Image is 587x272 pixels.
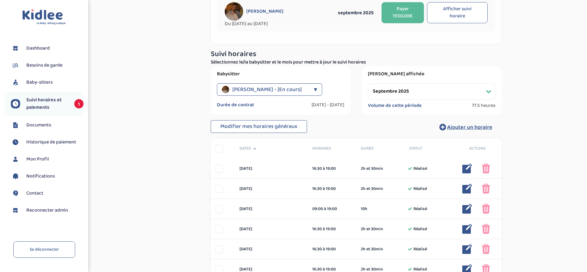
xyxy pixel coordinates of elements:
div: [DATE] [235,186,308,192]
span: Ajouter un horaire [447,123,492,132]
img: modifier_bleu.png [462,184,472,194]
img: suivihoraire.svg [11,99,20,108]
span: Historique de paiement [26,138,76,146]
h3: Suivi horaires [211,50,502,58]
div: Statut [404,145,453,152]
div: [DATE] [235,226,308,232]
img: dashboard.svg [11,206,20,215]
img: poubelle_rose.png [482,244,490,254]
button: Afficher suivi horaire [427,2,488,23]
span: Reconnecter admin [26,207,68,214]
img: poubelle_rose.png [482,184,490,194]
img: logo.svg [22,9,66,25]
span: Réalisé [413,186,427,192]
img: dashboard.svg [11,44,20,53]
img: avatar_mohan-benjamin_2025_05_13_00_09_40.png [222,86,229,93]
span: [PERSON_NAME] - [En cours] [232,83,302,96]
span: Réalisé [413,206,427,212]
div: 16:30 à 19:00 [312,246,352,252]
label: [PERSON_NAME] affichée [368,71,495,77]
span: [PERSON_NAME] [246,8,283,15]
label: [DATE] - [DATE] [312,102,344,108]
a: Baby-sitters [11,78,84,87]
img: profil.svg [11,155,20,164]
div: [DATE] [235,246,308,252]
span: Suivi horaires et paiements [26,96,68,111]
span: Réalisé [413,246,427,252]
span: Du [DATE] au [DATE] [225,21,333,27]
span: Notifications [26,173,55,180]
img: modifier_bleu.png [462,204,472,214]
span: Documents [26,121,51,129]
span: Réalisé [413,226,427,232]
p: Sélectionnez le/la babysitter et le mois pour mettre à jour le suivi horaires [211,59,502,66]
span: 2h et 30min [361,165,383,172]
span: 2h et 30min [361,186,383,192]
span: 2h et 30min [361,226,383,232]
img: poubelle_rose.png [482,224,490,234]
button: Modifier mes horaires généraux [211,120,307,133]
a: Historique de paiement [11,138,84,147]
div: ▼ [314,83,317,96]
a: Documents [11,121,84,130]
div: Actions [453,145,502,152]
a: Suivi horaires et paiements 1 [11,96,84,111]
img: avatar [225,2,243,21]
div: 09:00 à 19:00 [312,206,352,212]
span: Modifier mes horaires généraux [220,122,297,131]
img: modifier_bleu.png [462,164,472,173]
span: Horaires [312,145,352,152]
button: Payer 1550.00€ [382,2,424,23]
span: Contact [26,190,43,197]
div: Durée [356,145,405,152]
img: poubelle_rose.png [482,204,490,214]
div: [DATE] [235,165,308,172]
div: septembre 2025 [333,9,378,17]
div: 16:30 à 19:00 [312,165,352,172]
span: Réalisé [413,165,427,172]
img: documents.svg [11,121,20,130]
span: 10h [361,206,367,212]
label: Durée de contrat [217,102,254,108]
span: 77.5 heures [472,103,495,109]
button: Ajouter un horaire [430,120,502,134]
a: Mon Profil [11,155,84,164]
div: 16:30 à 19:00 [312,186,352,192]
span: 2h et 30min [361,246,383,252]
span: Dashboard [26,45,50,52]
a: Besoins de garde [11,61,84,70]
span: Besoins de garde [26,62,63,69]
img: modifier_bleu.png [462,224,472,234]
img: modifier_bleu.png [462,244,472,254]
img: suivihoraire.svg [11,138,20,147]
div: Dates [235,145,308,152]
img: poubelle_rose.png [482,164,490,173]
div: 16:30 à 19:00 [312,226,352,232]
a: Notifications [11,172,84,181]
label: Babysitter [217,71,344,77]
img: notification.svg [11,172,20,181]
a: Contact [11,189,84,198]
span: 1 [74,99,84,108]
img: besoin.svg [11,61,20,70]
span: Mon Profil [26,156,49,163]
a: Reconnecter admin [11,206,84,215]
img: babysitters.svg [11,78,20,87]
span: Baby-sitters [26,79,53,86]
img: contact.svg [11,189,20,198]
a: Se déconnecter [13,241,75,258]
label: Volume de cette période [368,103,422,109]
div: [DATE] [235,206,308,212]
a: Dashboard [11,44,84,53]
